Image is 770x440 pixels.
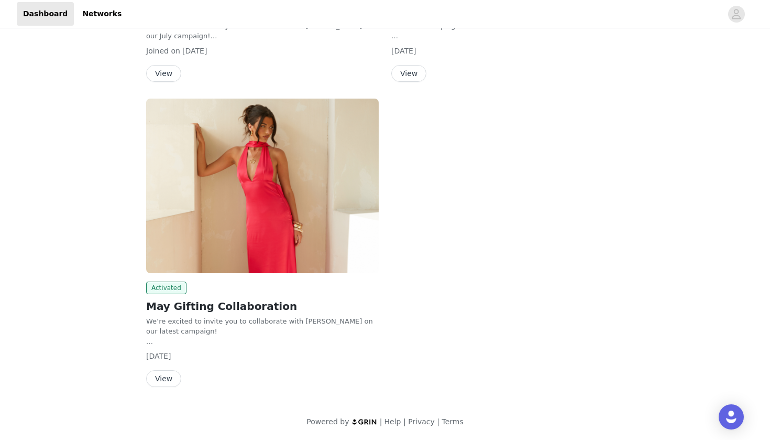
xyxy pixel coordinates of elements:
a: Networks [76,2,128,26]
span: | [437,417,439,426]
a: Terms [442,417,463,426]
button: View [391,65,426,82]
span: | [403,417,406,426]
span: Activated [146,282,186,294]
button: View [146,65,181,82]
h2: May Gifting Collaboration [146,298,379,314]
a: Help [384,417,401,426]
a: Privacy [408,417,435,426]
img: Peppermayo AUS [146,99,379,273]
span: [DATE] [146,352,171,360]
img: logo [351,418,378,425]
span: Joined on [146,47,180,55]
span: [DATE] [391,47,416,55]
button: View [146,370,181,387]
div: We’re excited to invite you to collaborate with [PERSON_NAME] on our latest campaign! [146,316,379,337]
span: Powered by [306,417,349,426]
a: Dashboard [17,2,74,26]
span: | [380,417,382,426]
a: View [146,70,181,78]
div: Open Intercom Messenger [719,404,744,430]
a: View [391,70,426,78]
div: avatar [731,6,741,23]
p: We’re excited to invite you to collaborate with [PERSON_NAME] on our July campaign! [146,21,379,41]
a: View [146,375,181,383]
span: [DATE] [182,47,207,55]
